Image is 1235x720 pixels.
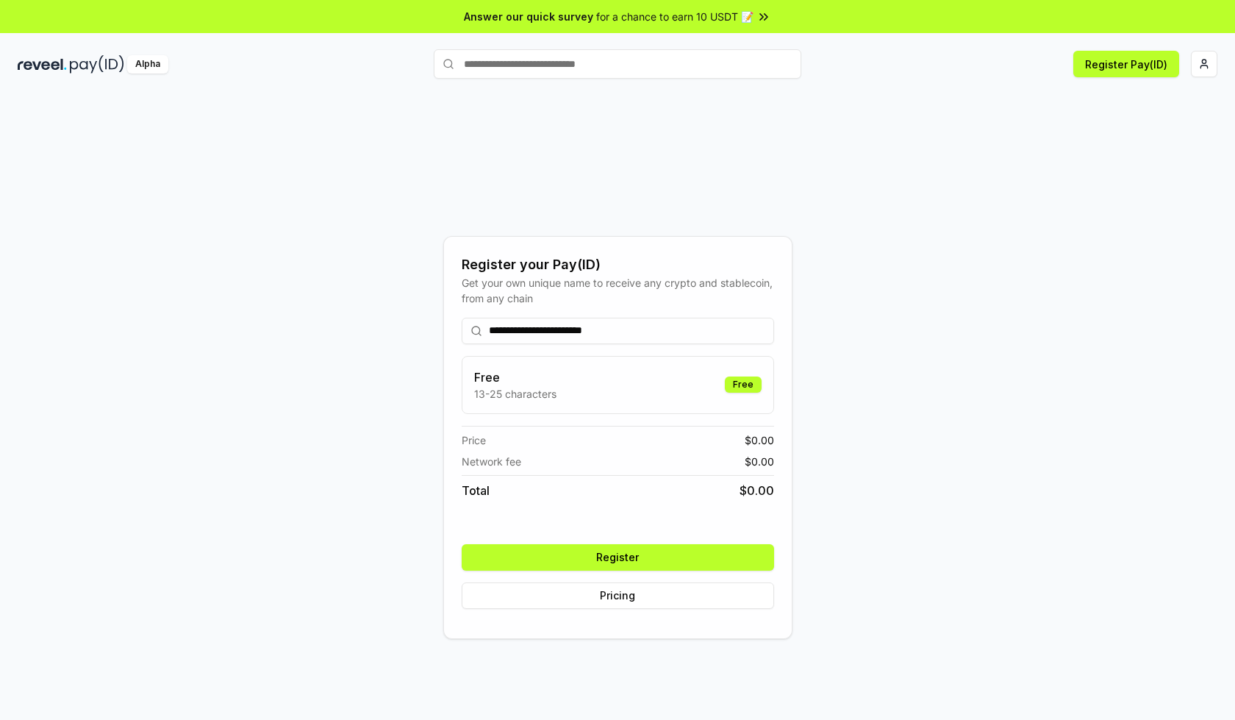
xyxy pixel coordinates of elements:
span: Price [462,432,486,448]
img: reveel_dark [18,55,67,74]
span: $ 0.00 [745,454,774,469]
div: Alpha [127,55,168,74]
button: Register Pay(ID) [1073,51,1179,77]
span: Network fee [462,454,521,469]
div: Free [725,377,762,393]
h3: Free [474,368,556,386]
button: Pricing [462,582,774,609]
span: for a chance to earn 10 USDT 📝 [596,9,753,24]
img: pay_id [70,55,124,74]
div: Register your Pay(ID) [462,254,774,275]
span: Total [462,482,490,499]
span: $ 0.00 [740,482,774,499]
span: Answer our quick survey [464,9,593,24]
span: $ 0.00 [745,432,774,448]
p: 13-25 characters [474,386,556,402]
div: Get your own unique name to receive any crypto and stablecoin, from any chain [462,275,774,306]
button: Register [462,544,774,571]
